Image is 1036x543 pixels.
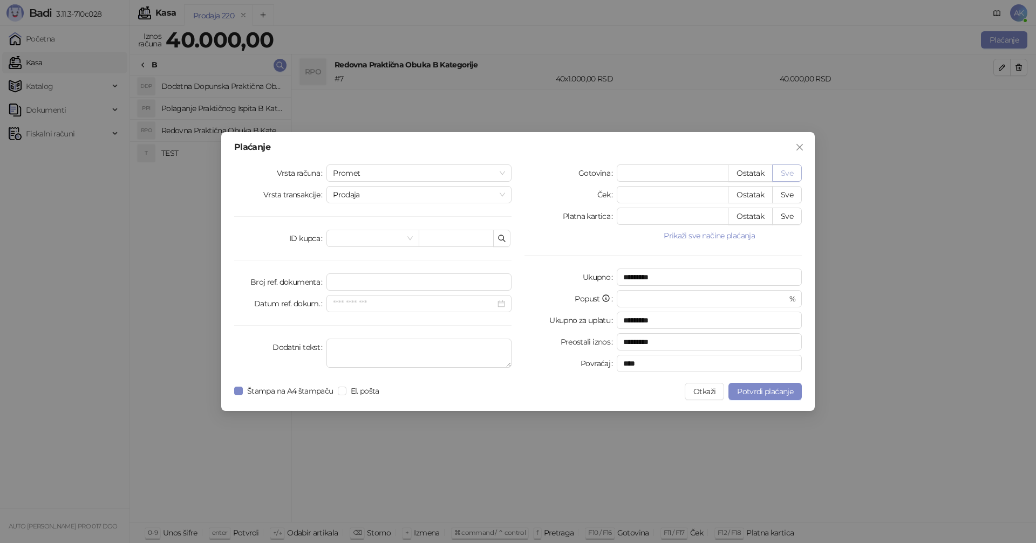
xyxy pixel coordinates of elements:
label: Preostali iznos [561,333,617,350]
textarea: Dodatni tekst [326,339,512,368]
button: Sve [772,186,802,203]
span: Štampa na A4 štampaču [243,385,338,397]
label: Ukupno [583,269,617,286]
label: Broj ref. dokumenta [250,273,326,291]
span: Zatvori [791,143,808,152]
label: Platna kartica [563,208,617,225]
label: Povraćaj [581,355,617,372]
button: Ostatak [728,164,773,182]
label: Dodatni tekst [272,339,326,356]
div: Plaćanje [234,143,802,152]
button: Sve [772,208,802,225]
input: Broj ref. dokumenta [326,273,512,291]
input: Popust [623,291,787,307]
button: Otkaži [685,383,724,400]
label: Gotovina [578,164,617,182]
label: Datum ref. dokum. [254,295,327,312]
label: Vrsta transakcije [263,186,327,203]
span: Potvrdi plaćanje [737,387,793,396]
button: Close [791,139,808,156]
button: Sve [772,164,802,182]
button: Ostatak [728,208,773,225]
span: close [795,143,804,152]
span: Promet [333,165,505,181]
button: Ostatak [728,186,773,203]
span: Prodaja [333,187,505,203]
input: Datum ref. dokum. [333,298,495,310]
label: Popust [575,290,617,307]
button: Prikaži sve načine plaćanja [617,229,802,242]
span: El. pošta [346,385,384,397]
label: Ček [597,186,617,203]
label: Ukupno za uplatu [549,312,617,329]
label: Vrsta računa [277,164,327,182]
label: ID kupca [289,230,326,247]
button: Potvrdi plaćanje [728,383,802,400]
